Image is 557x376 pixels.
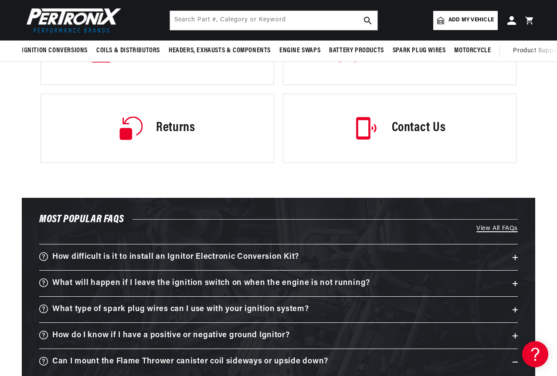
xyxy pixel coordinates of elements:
[96,46,160,55] span: Coils & Distributors
[156,119,195,137] h3: Returns
[52,355,328,369] h3: Can I mount the Flame Thrower canister coil sideways or upside down?
[448,16,494,24] span: Add my vehicle
[388,41,450,61] summary: Spark Plug Wires
[450,41,495,61] summary: Motorcycle
[52,277,370,290] h3: What will happen if I leave the ignition switch on when the engine is not running?
[433,11,498,30] a: Add my vehicle
[39,244,518,270] summary: How difficult is it to install an Ignitor Electronic Conversion Kit?
[39,323,518,349] summary: How do I know if I have a positive or negative ground Ignitor?
[170,11,377,30] input: Search Part #, Category or Keyword
[275,41,325,61] summary: Engine Swaps
[354,116,379,141] img: Contact Us
[39,214,124,225] span: Most Popular FAQs
[52,251,299,264] h3: How difficult is it to install an Ignitor Electronic Conversion Kit?
[22,46,88,55] span: Ignition Conversions
[119,116,143,140] img: Returns
[164,41,275,61] summary: Headers, Exhausts & Components
[39,271,518,296] summary: What will happen if I leave the ignition switch on when the engine is not running?
[169,46,271,55] span: Headers, Exhausts & Components
[279,46,320,55] span: Engine Swaps
[358,11,377,30] button: search button
[393,46,446,55] span: Spark Plug Wires
[92,41,164,61] summary: Coils & Distributors
[392,119,446,137] h3: Contact Us
[325,41,388,61] summary: Battery Products
[283,94,516,163] a: Contact Us Contact Us
[22,41,92,61] summary: Ignition Conversions
[454,46,491,55] span: Motorcycle
[41,94,274,163] a: Returns Returns
[39,349,518,375] summary: Can I mount the Flame Thrower canister coil sideways or upside down?
[52,303,309,316] h3: What type of spark plug wires can I use with your ignition system?
[22,5,122,35] img: Pertronix
[39,297,518,322] summary: What type of spark plug wires can I use with your ignition system?
[329,46,384,55] span: Battery Products
[52,329,290,342] h3: How do I know if I have a positive or negative ground Ignitor?
[39,224,518,234] a: View All FAQs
